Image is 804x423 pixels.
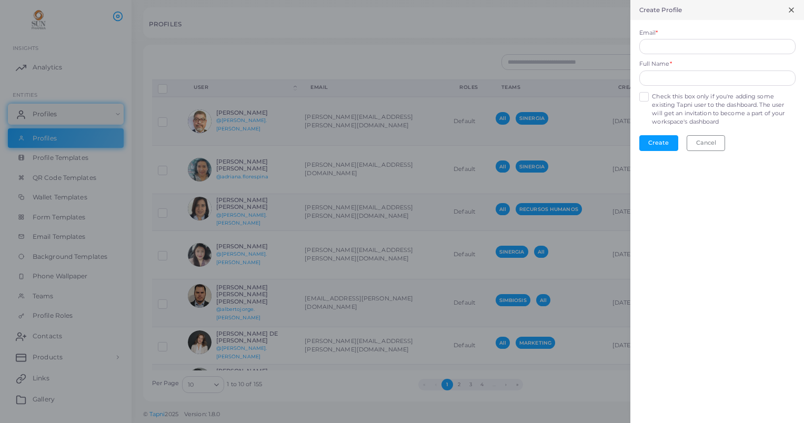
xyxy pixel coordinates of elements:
label: Full Name [639,60,672,68]
button: Cancel [687,135,725,151]
label: Check this box only if you're adding some existing Tapni user to the dashboard. The user will get... [652,93,795,126]
label: Email [639,29,658,37]
h5: Create Profile [639,6,682,14]
button: Create [639,135,678,151]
